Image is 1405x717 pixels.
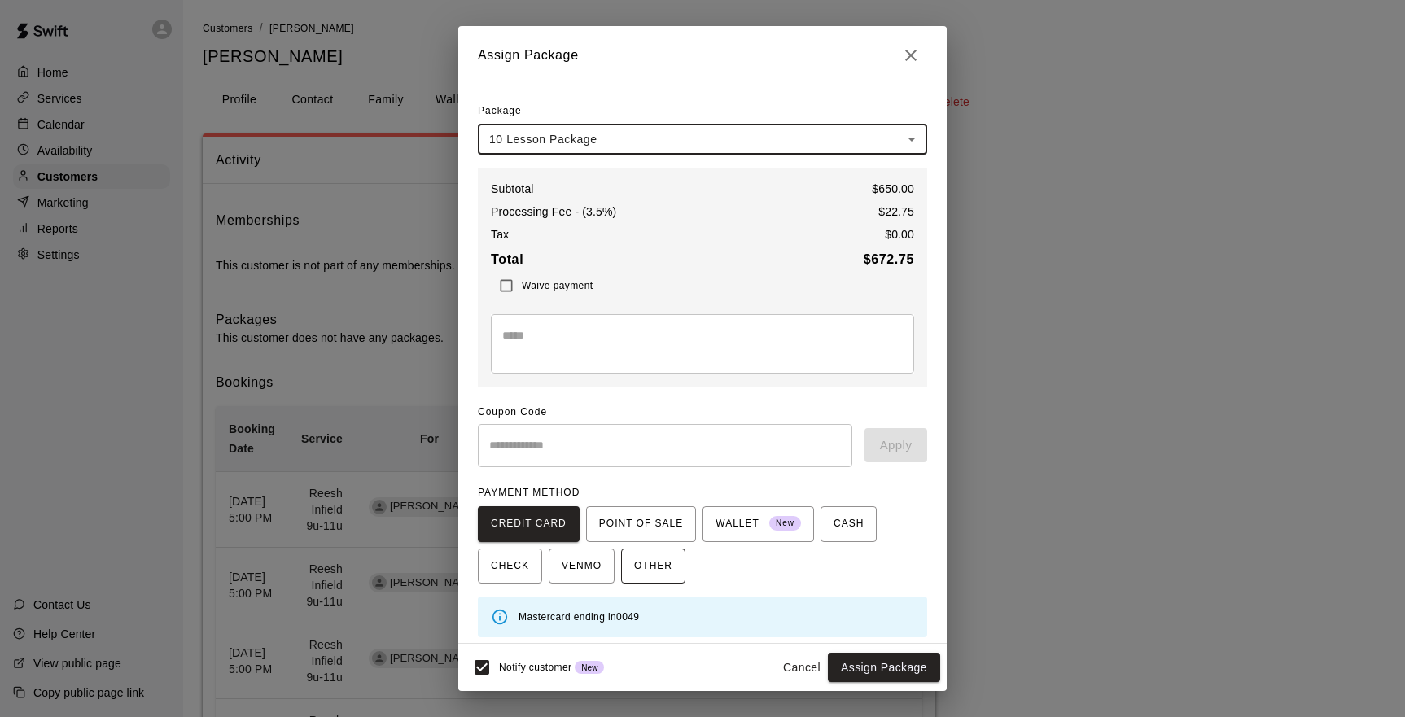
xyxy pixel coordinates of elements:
span: New [575,663,604,672]
p: Processing Fee - (3.5%) [491,203,616,220]
button: POINT OF SALE [586,506,696,542]
div: 10 Lesson Package [478,125,927,155]
span: PAYMENT METHOD [478,487,580,498]
button: OTHER [621,549,685,584]
span: Mastercard ending in 0049 [519,611,639,623]
p: $ 650.00 [872,181,914,197]
span: OTHER [634,553,672,579]
button: CASH [821,506,877,542]
span: Coupon Code [478,400,927,426]
b: $ 672.75 [864,252,914,266]
span: Package [478,98,522,125]
p: $ 22.75 [878,203,914,220]
p: $ 0.00 [885,226,914,243]
p: Tax [491,226,509,243]
button: Cancel [776,653,828,683]
b: Total [491,252,523,266]
button: WALLET New [702,506,814,542]
span: POINT OF SALE [599,511,683,537]
span: Notify customer [499,662,571,673]
button: Close [895,39,927,72]
h2: Assign Package [458,26,947,85]
span: New [769,513,801,535]
span: CASH [834,511,864,537]
span: WALLET [716,511,801,537]
button: VENMO [549,549,615,584]
p: Subtotal [491,181,534,197]
button: CREDIT CARD [478,506,580,542]
span: CHECK [491,553,529,579]
button: Assign Package [828,653,940,683]
span: Waive payment [522,280,593,291]
span: VENMO [562,553,602,579]
button: CHECK [478,549,542,584]
span: CREDIT CARD [491,511,567,537]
